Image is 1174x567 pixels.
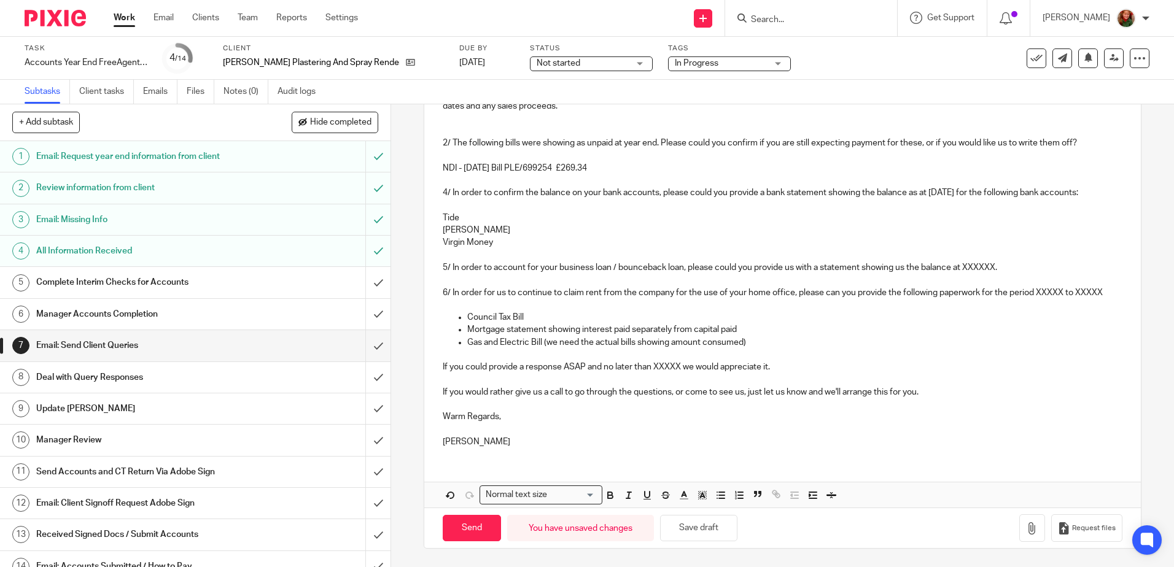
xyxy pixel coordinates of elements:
[36,525,247,544] h1: Received Signed Docs / Submit Accounts
[36,368,247,387] h1: Deal with Query Responses
[750,15,860,26] input: Search
[12,211,29,228] div: 3
[443,436,1122,448] p: [PERSON_NAME]
[443,224,1122,236] p: [PERSON_NAME]
[12,400,29,417] div: 9
[1043,12,1110,24] p: [PERSON_NAME]
[443,261,1122,274] p: 5/ In order to account for your business loan / bounceback loan, please could you provide us with...
[114,12,135,24] a: Work
[192,12,219,24] a: Clients
[36,273,247,291] h1: Complete Interim Checks for Accounts
[443,515,501,541] input: Send
[25,10,86,26] img: Pixie
[310,118,371,128] span: Hide completed
[36,399,247,418] h1: Update [PERSON_NAME]
[467,323,1122,336] p: Mortgage statement showing interest paid separately from capital paid
[668,44,791,53] label: Tags
[12,148,29,165] div: 1
[238,12,258,24] a: Team
[443,287,1122,299] p: 6/ In order for us to continue to claim rent from the company for the use of your home office, pl...
[443,361,1122,373] p: If you could provide a response ASAP and no later than XXXXX we would appreciate it.
[36,336,247,355] h1: Email: Send Client Queries
[36,147,247,166] h1: Email: Request year end information from client
[224,80,268,104] a: Notes (0)
[530,44,653,53] label: Status
[480,485,602,504] div: Search for option
[12,337,29,354] div: 7
[12,242,29,260] div: 4
[927,13,974,22] span: Get Support
[36,179,247,197] h1: Review information from client
[459,58,485,67] span: [DATE]
[1072,523,1116,533] span: Request files
[36,463,247,481] h1: Send Accounts and CT Return Via Adobe Sign
[143,80,177,104] a: Emails
[12,180,29,197] div: 2
[443,411,1122,423] p: Warm Regards,
[537,59,580,67] span: Not started
[12,274,29,291] div: 5
[187,80,214,104] a: Files
[36,494,247,512] h1: Email: Client Signoff Request Adobe Sign
[36,431,247,449] h1: Manager Review
[675,59,718,67] span: In Progress
[660,515,737,541] button: Save draft
[175,55,186,62] small: /14
[25,80,70,104] a: Subtasks
[12,526,29,543] div: 13
[36,242,247,260] h1: All Information Received
[12,495,29,512] div: 12
[25,56,147,69] div: Accounts Year End FreeAgent - 2025
[507,515,654,541] div: You have unsaved changes
[223,44,444,53] label: Client
[276,12,307,24] a: Reports
[443,212,1122,224] p: Tide
[12,369,29,386] div: 8
[12,306,29,323] div: 6
[36,305,247,323] h1: Manager Accounts Completion
[12,431,29,449] div: 10
[467,336,1122,349] p: Gas and Electric Bill (we need the actual bills showing amount consumed)
[12,463,29,480] div: 11
[325,12,358,24] a: Settings
[443,236,1122,249] p: Virgin Money
[154,12,174,24] a: Email
[443,187,1122,199] p: 4/ In order to confirm the balance on your bank accounts, please could you provide a bank stateme...
[443,137,1122,149] p: 2/ The following bills were showing as unpaid at year end. Please could you confirm if you are st...
[36,210,247,229] h1: Email: Missing Info
[223,56,400,69] p: [PERSON_NAME] Plastering And Spray Rendering Ltd
[467,311,1122,323] p: Council Tax Bill
[443,162,1122,174] p: NDI - [DATE] Bill PLE/699254 £269.34
[551,488,595,501] input: Search for option
[79,80,134,104] a: Client tasks
[459,44,515,53] label: Due by
[483,488,550,501] span: Normal text size
[25,44,147,53] label: Task
[278,80,325,104] a: Audit logs
[12,112,80,133] button: + Add subtask
[443,386,1122,398] p: If you would rather give us a call to go through the questions, or come to see us, just let us kn...
[169,51,186,65] div: 4
[292,112,378,133] button: Hide completed
[1051,514,1122,542] button: Request files
[1116,9,1136,28] img: sallycropped.JPG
